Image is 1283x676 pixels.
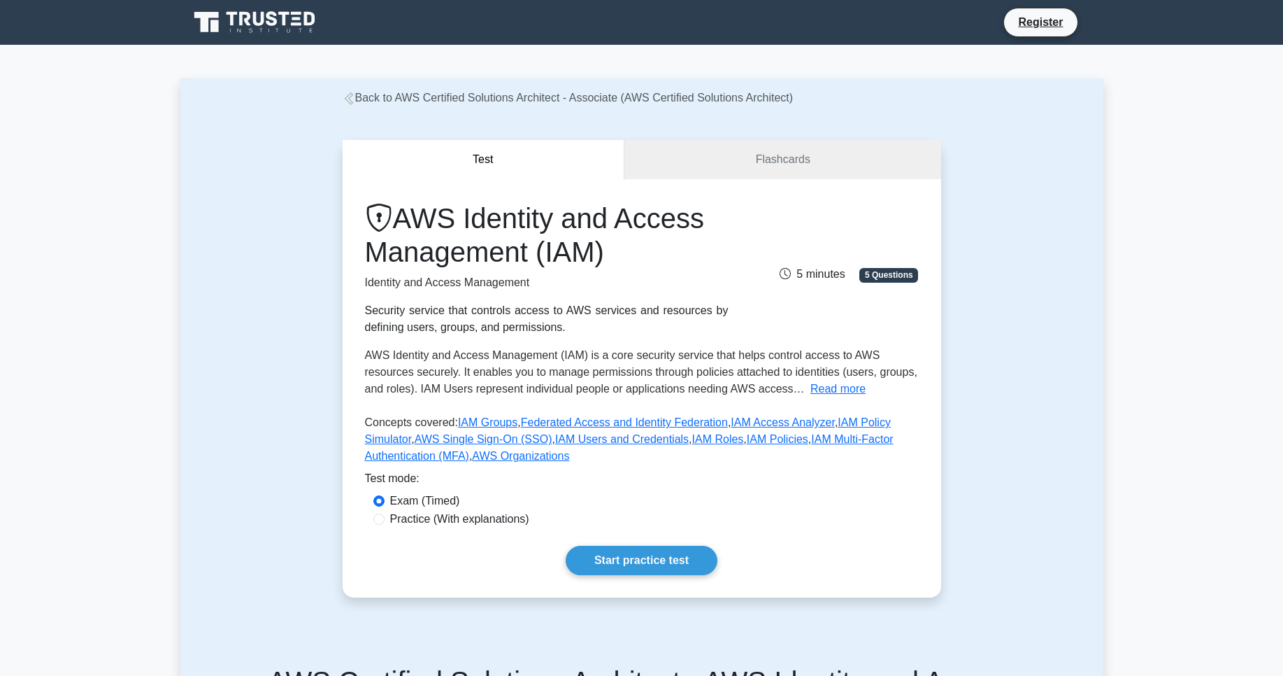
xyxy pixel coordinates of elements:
[365,414,919,470] p: Concepts covered: , , , , , , , , ,
[810,381,866,397] button: Read more
[731,416,835,428] a: IAM Access Analyzer
[365,302,729,336] div: Security service that controls access to AWS services and resources by defining users, groups, an...
[566,546,717,575] a: Start practice test
[365,433,894,462] a: IAM Multi-Factor Authentication (MFA)
[521,416,728,428] a: Federated Access and Identity Federation
[343,92,794,104] a: Back to AWS Certified Solutions Architect - Associate (AWS Certified Solutions Architect)
[343,140,625,180] button: Test
[859,268,918,282] span: 5 Questions
[365,202,729,269] h1: AWS Identity and Access Management (IAM)
[458,416,517,428] a: IAM Groups
[692,433,744,445] a: IAM Roles
[472,450,569,462] a: AWS Organizations
[747,433,808,445] a: IAM Policies
[390,511,529,528] label: Practice (With explanations)
[780,268,845,280] span: 5 minutes
[1010,13,1071,31] a: Register
[365,470,919,493] div: Test mode:
[624,140,940,180] a: Flashcards
[365,349,917,395] span: AWS Identity and Access Management (IAM) is a core security service that helps control access to ...
[555,433,689,445] a: IAM Users and Credentials
[415,433,552,445] a: AWS Single Sign-On (SSO)
[390,493,460,509] label: Exam (Timed)
[365,274,729,291] p: Identity and Access Management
